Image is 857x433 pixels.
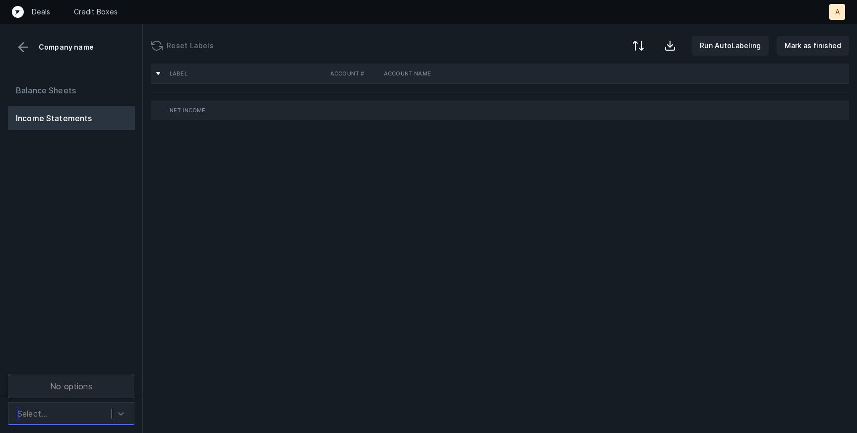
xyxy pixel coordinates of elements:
[8,106,135,130] button: Income Statements
[166,100,326,120] td: Net Income
[8,78,135,102] button: Balance Sheets
[166,64,326,83] th: Label
[17,408,47,420] div: Select...
[700,40,761,52] p: Run AutoLabeling
[777,36,849,56] button: Mark as finished
[8,376,134,396] div: No options
[785,40,841,52] p: Mark as finished
[835,7,840,17] p: A
[8,40,134,55] div: Company name
[829,4,845,20] button: A
[74,7,118,17] a: Credit Boxes
[326,64,380,83] th: Account #
[32,7,50,17] a: Deals
[380,64,501,83] th: Account Name
[692,36,769,56] button: Run AutoLabeling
